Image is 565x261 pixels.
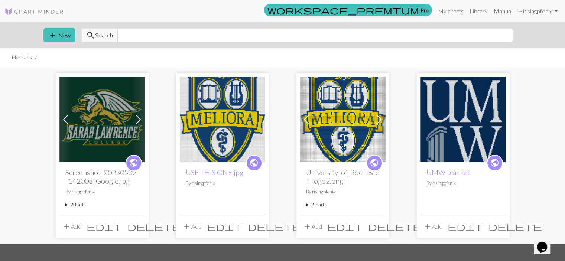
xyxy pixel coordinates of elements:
[62,221,71,232] span: add
[306,188,380,195] p: By risingpfenix
[129,157,138,169] span: public
[325,219,366,234] button: Edit
[445,219,486,234] button: Edit
[300,115,386,122] a: University_of_Rochester_logo2.png
[204,219,245,234] button: Edit
[420,77,506,162] img: UMW logo
[59,219,84,234] button: Add
[426,168,470,177] a: UMW blanket
[368,221,422,232] span: delete
[300,219,325,234] button: Add
[126,155,142,171] a: public
[127,221,181,232] span: delete
[366,155,383,171] a: public
[65,188,139,195] p: By risingpfenix
[207,222,243,231] i: Edit
[491,4,515,19] a: Manual
[43,28,75,42] button: New
[186,168,243,177] a: USE THIS ONE.jpg
[467,4,491,19] a: Library
[180,77,265,162] img: USE THIS ONE.jpg
[306,201,380,208] summary: 2charts
[300,77,386,162] img: University_of_Rochester_logo2.png
[84,219,125,234] button: Edit
[490,156,499,170] i: public
[87,221,122,232] span: edit
[303,221,312,232] span: add
[186,180,259,187] p: By risingpfenix
[327,222,363,231] i: Edit
[435,4,467,19] a: My charts
[249,156,259,170] i: public
[65,201,139,208] summary: 2charts
[12,54,32,61] li: My charts
[327,221,363,232] span: edit
[248,221,301,232] span: delete
[48,30,57,40] span: add
[95,31,113,40] span: Search
[86,30,95,40] span: search
[245,219,304,234] button: Delete
[366,219,424,234] button: Delete
[370,156,379,170] i: public
[306,168,380,185] h2: University_of_Rochester_logo2.png
[59,115,145,122] a: Maya's Blanket
[448,221,483,232] span: edit
[249,157,259,169] span: public
[87,222,122,231] i: Edit
[267,5,419,15] span: workspace_premium
[490,157,499,169] span: public
[207,221,243,232] span: edit
[420,219,445,234] button: Add
[59,77,145,162] img: Maya's Blanket
[246,155,262,171] a: public
[534,231,558,254] iframe: chat widget
[4,7,64,16] img: Logo
[180,219,204,234] button: Add
[486,219,545,234] button: Delete
[448,222,483,231] i: Edit
[180,115,265,122] a: USE THIS ONE.jpg
[420,115,506,122] a: UMW logo
[488,221,542,232] span: delete
[264,4,432,16] a: Pro
[423,221,432,232] span: add
[487,155,503,171] a: public
[65,168,139,185] h2: Screenshot_20250502_142003_Google.jpg
[370,157,379,169] span: public
[426,180,500,187] p: By risingpfenix
[125,219,184,234] button: Delete
[129,156,138,170] i: public
[515,4,561,19] a: Hirisingpfenix
[182,221,191,232] span: add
